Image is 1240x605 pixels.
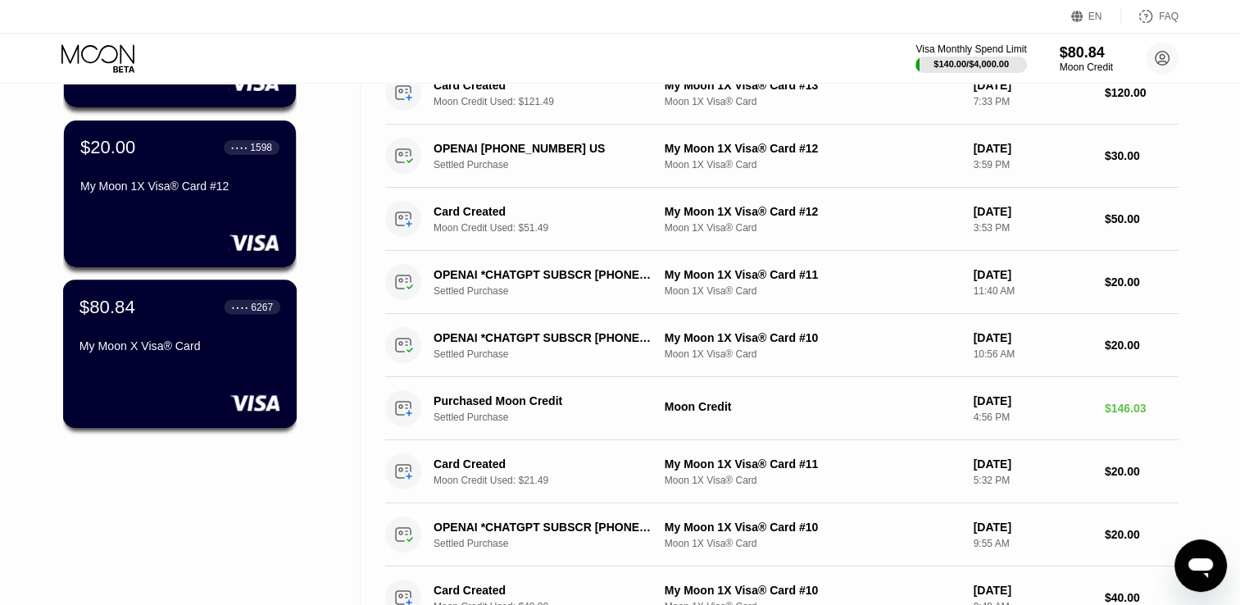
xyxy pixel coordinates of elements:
div: Purchased Moon CreditSettled PurchaseMoon Credit[DATE]4:56 PM$146.03 [385,377,1179,440]
div: Moon 1X Visa® Card [665,285,961,297]
div: My Moon 1X Visa® Card #10 [665,521,961,534]
div: OPENAI *CHATGPT SUBSCR [PHONE_NUMBER] USSettled PurchaseMy Moon 1X Visa® Card #11Moon 1X Visa® Ca... [385,251,1179,314]
div: $140.00 / $4,000.00 [933,59,1009,69]
div: Moon 1X Visa® Card [665,222,961,234]
div: $80.84 [1060,44,1113,61]
div: $20.00 [1105,465,1179,478]
div: Card CreatedMoon Credit Used: $51.49My Moon 1X Visa® Card #12Moon 1X Visa® Card[DATE]3:53 PM$50.00 [385,188,1179,251]
div: $80.84 [79,296,135,317]
div: $20.00 [1105,339,1179,352]
div: 11:40 AM [973,285,1091,297]
div: [DATE] [973,331,1091,344]
div: OPENAI *CHATGPT SUBSCR [PHONE_NUMBER] US [434,521,656,534]
div: Card Created [434,79,656,92]
div: Moon 1X Visa® Card [665,96,961,107]
div: Visa Monthly Spend Limit$140.00/$4,000.00 [915,43,1026,73]
div: OPENAI *CHATGPT SUBSCR [PHONE_NUMBER] US [434,331,656,344]
div: 6267 [251,301,273,312]
div: Moon 1X Visa® Card [665,159,961,171]
div: My Moon 1X Visa® Card #11 [665,457,961,471]
div: My Moon 1X Visa® Card #13 [665,79,961,92]
div: EN [1071,8,1121,25]
div: Card Created [434,584,656,597]
div: $80.84● ● ● ●6267My Moon X Visa® Card [64,280,296,427]
div: $80.84Moon Credit [1060,44,1113,73]
div: $50.00 [1105,212,1179,225]
div: [DATE] [973,142,1091,155]
iframe: Кнопка запуска окна обмена сообщениями [1174,539,1227,592]
div: ● ● ● ● [232,304,248,309]
div: $30.00 [1105,149,1179,162]
div: OPENAI [PHONE_NUMBER] US [434,142,656,155]
div: Settled Purchase [434,348,673,360]
div: 7:33 PM [973,96,1091,107]
div: $20.00● ● ● ●1598My Moon 1X Visa® Card #12 [64,121,296,267]
div: ● ● ● ● [231,145,248,150]
div: FAQ [1121,8,1179,25]
div: Moon Credit [1060,61,1113,73]
div: Settled Purchase [434,538,673,549]
div: Settled Purchase [434,285,673,297]
div: My Moon X Visa® Card [79,339,280,353]
div: EN [1088,11,1102,22]
div: Visa Monthly Spend Limit [915,43,1026,55]
div: Moon Credit Used: $121.49 [434,96,673,107]
div: Moon Credit Used: $51.49 [434,222,673,234]
div: Moon Credit [665,400,961,413]
div: Moon 1X Visa® Card [665,538,961,549]
div: [DATE] [973,584,1091,597]
div: Card CreatedMoon Credit Used: $121.49My Moon 1X Visa® Card #13Moon 1X Visa® Card[DATE]7:33 PM$120.00 [385,61,1179,125]
div: OPENAI *CHATGPT SUBSCR [PHONE_NUMBER] USSettled PurchaseMy Moon 1X Visa® Card #10Moon 1X Visa® Ca... [385,314,1179,377]
div: Card Created [434,457,656,471]
div: Moon 1X Visa® Card [665,475,961,486]
div: Settled Purchase [434,412,673,423]
div: My Moon 1X Visa® Card #10 [665,331,961,344]
div: Moon Credit Used: $21.49 [434,475,673,486]
div: Moon 1X Visa® Card [665,348,961,360]
div: Card Created [434,205,656,218]
div: $20.00 [80,137,135,158]
div: $20.00 [1105,275,1179,289]
div: FAQ [1159,11,1179,22]
div: My Moon 1X Visa® Card #12 [665,142,961,155]
div: [DATE] [973,79,1091,92]
div: Card CreatedMoon Credit Used: $21.49My Moon 1X Visa® Card #11Moon 1X Visa® Card[DATE]5:32 PM$20.00 [385,440,1179,503]
div: [DATE] [973,205,1091,218]
div: $120.00 [1105,86,1179,99]
div: $40.00 [1105,591,1179,604]
div: OPENAI *CHATGPT SUBSCR [PHONE_NUMBER] USSettled PurchaseMy Moon 1X Visa® Card #10Moon 1X Visa® Ca... [385,503,1179,566]
div: 4:56 PM [973,412,1091,423]
div: [DATE] [973,457,1091,471]
div: [DATE] [973,268,1091,281]
div: $20.00 [1105,528,1179,541]
div: 9:55 AM [973,538,1091,549]
div: Settled Purchase [434,159,673,171]
div: My Moon 1X Visa® Card #11 [665,268,961,281]
div: 3:53 PM [973,222,1091,234]
div: 10:56 AM [973,348,1091,360]
div: My Moon 1X Visa® Card #12 [665,205,961,218]
div: My Moon 1X Visa® Card #12 [80,180,279,193]
div: $146.03 [1105,402,1179,415]
div: OPENAI *CHATGPT SUBSCR [PHONE_NUMBER] US [434,268,656,281]
div: 5:32 PM [973,475,1091,486]
div: [DATE] [973,394,1091,407]
div: 3:59 PM [973,159,1091,171]
div: [DATE] [973,521,1091,534]
div: Purchased Moon Credit [434,394,656,407]
div: My Moon 1X Visa® Card #10 [665,584,961,597]
div: 1598 [250,142,272,153]
div: OPENAI [PHONE_NUMBER] USSettled PurchaseMy Moon 1X Visa® Card #12Moon 1X Visa® Card[DATE]3:59 PM$... [385,125,1179,188]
